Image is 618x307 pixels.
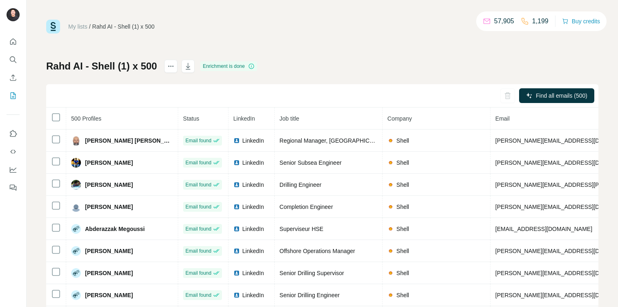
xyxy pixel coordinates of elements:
[233,248,240,254] img: LinkedIn logo
[396,225,409,233] span: Shell
[89,22,91,31] li: /
[85,137,173,145] span: [PERSON_NAME] [PERSON_NAME]
[396,291,409,299] span: Shell
[280,137,457,144] span: Regional Manager, [GEOGRAPHIC_DATA], Macro Distributor Markets
[85,159,133,167] span: [PERSON_NAME]
[242,159,264,167] span: LinkedIn
[387,115,412,122] span: Company
[186,137,211,144] span: Email found
[233,182,240,188] img: LinkedIn logo
[186,225,211,233] span: Email found
[396,181,409,189] span: Shell
[495,226,592,232] span: [EMAIL_ADDRESS][DOMAIN_NAME]
[233,137,240,144] img: LinkedIn logo
[71,224,81,234] img: Avatar
[280,159,342,166] span: Senior Subsea Engineer
[7,34,20,49] button: Quick start
[242,291,264,299] span: LinkedIn
[242,247,264,255] span: LinkedIn
[71,136,81,146] img: Avatar
[85,269,133,277] span: [PERSON_NAME]
[387,159,394,166] img: company-logo
[200,61,257,71] div: Enrichment is done
[242,225,264,233] span: LinkedIn
[280,115,299,122] span: Job title
[85,247,133,255] span: [PERSON_NAME]
[7,126,20,141] button: Use Surfe on LinkedIn
[164,60,177,73] button: actions
[186,291,211,299] span: Email found
[242,137,264,145] span: LinkedIn
[186,203,211,211] span: Email found
[387,270,394,276] img: company-logo
[242,203,264,211] span: LinkedIn
[387,226,394,232] img: company-logo
[46,60,157,73] h1: Rahd AI - Shell (1) x 500
[494,16,514,26] p: 57,905
[92,22,155,31] div: Rahd AI - Shell (1) x 500
[233,270,240,276] img: LinkedIn logo
[233,204,240,210] img: LinkedIn logo
[71,290,81,300] img: Avatar
[85,203,133,211] span: [PERSON_NAME]
[7,8,20,21] img: Avatar
[186,159,211,166] span: Email found
[396,159,409,167] span: Shell
[233,226,240,232] img: LinkedIn logo
[85,181,133,189] span: [PERSON_NAME]
[519,88,594,103] button: Find all emails (500)
[71,180,81,190] img: Avatar
[71,268,81,278] img: Avatar
[7,144,20,159] button: Use Surfe API
[7,52,20,67] button: Search
[7,162,20,177] button: Dashboard
[562,16,600,27] button: Buy credits
[186,269,211,277] span: Email found
[183,115,199,122] span: Status
[85,225,145,233] span: Abderazzak Megoussi
[186,247,211,255] span: Email found
[233,159,240,166] img: LinkedIn logo
[233,292,240,298] img: LinkedIn logo
[85,291,133,299] span: [PERSON_NAME]
[280,204,333,210] span: Completion Engineer
[396,137,409,145] span: Shell
[242,181,264,189] span: LinkedIn
[280,270,344,276] span: Senior Drilling Supervisor
[233,115,255,122] span: LinkedIn
[46,20,60,34] img: Surfe Logo
[387,248,394,254] img: company-logo
[7,70,20,85] button: Enrich CSV
[242,269,264,277] span: LinkedIn
[387,292,394,298] img: company-logo
[280,292,340,298] span: Senior Drilling Engineer
[71,158,81,168] img: Avatar
[536,92,587,100] span: Find all emails (500)
[280,248,355,254] span: Offshore Operations Manager
[396,203,409,211] span: Shell
[387,182,394,188] img: company-logo
[71,246,81,256] img: Avatar
[7,88,20,103] button: My lists
[71,115,101,122] span: 500 Profiles
[387,204,394,210] img: company-logo
[387,137,394,144] img: company-logo
[280,182,322,188] span: Drilling Engineer
[68,23,87,30] a: My lists
[7,180,20,195] button: Feedback
[532,16,549,26] p: 1,199
[495,115,510,122] span: Email
[186,181,211,188] span: Email found
[396,269,409,277] span: Shell
[71,202,81,212] img: Avatar
[280,226,323,232] span: Superviseur HSE
[396,247,409,255] span: Shell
